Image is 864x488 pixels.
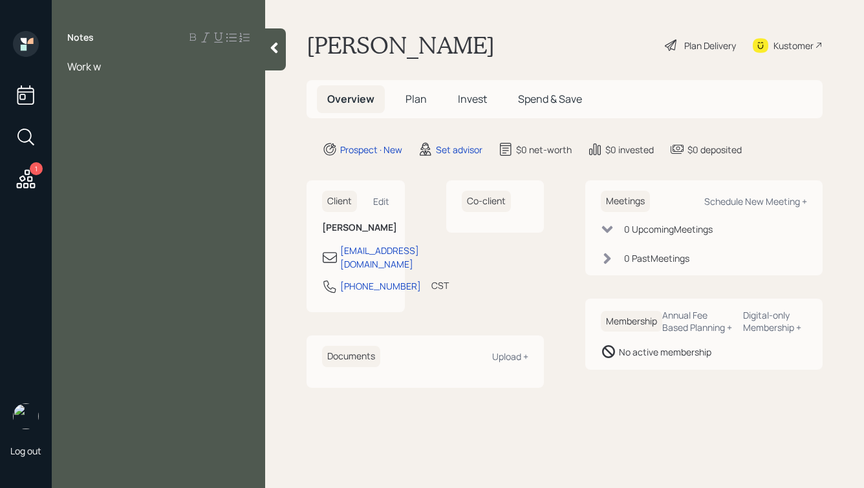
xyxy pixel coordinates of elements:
[601,191,650,212] h6: Meetings
[67,59,101,74] span: Work w
[516,143,572,156] div: $0 net-worth
[13,403,39,429] img: hunter_neumayer.jpg
[405,92,427,106] span: Plan
[340,279,421,293] div: [PHONE_NUMBER]
[436,143,482,156] div: Set advisor
[773,39,814,52] div: Kustomer
[605,143,654,156] div: $0 invested
[462,191,511,212] h6: Co-client
[601,311,662,332] h6: Membership
[619,345,711,359] div: No active membership
[373,195,389,207] div: Edit
[518,92,582,106] span: Spend & Save
[322,346,380,367] h6: Documents
[662,309,733,334] div: Annual Fee Based Planning +
[492,350,528,363] div: Upload +
[67,31,94,44] label: Notes
[340,143,402,156] div: Prospect · New
[624,222,713,236] div: 0 Upcoming Meeting s
[30,162,43,175] div: 1
[431,279,449,292] div: CST
[327,92,374,106] span: Overview
[322,222,389,233] h6: [PERSON_NAME]
[340,244,419,271] div: [EMAIL_ADDRESS][DOMAIN_NAME]
[743,309,807,334] div: Digital-only Membership +
[307,31,495,59] h1: [PERSON_NAME]
[684,39,736,52] div: Plan Delivery
[10,445,41,457] div: Log out
[624,251,689,265] div: 0 Past Meeting s
[458,92,487,106] span: Invest
[322,191,357,212] h6: Client
[704,195,807,207] div: Schedule New Meeting +
[687,143,742,156] div: $0 deposited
